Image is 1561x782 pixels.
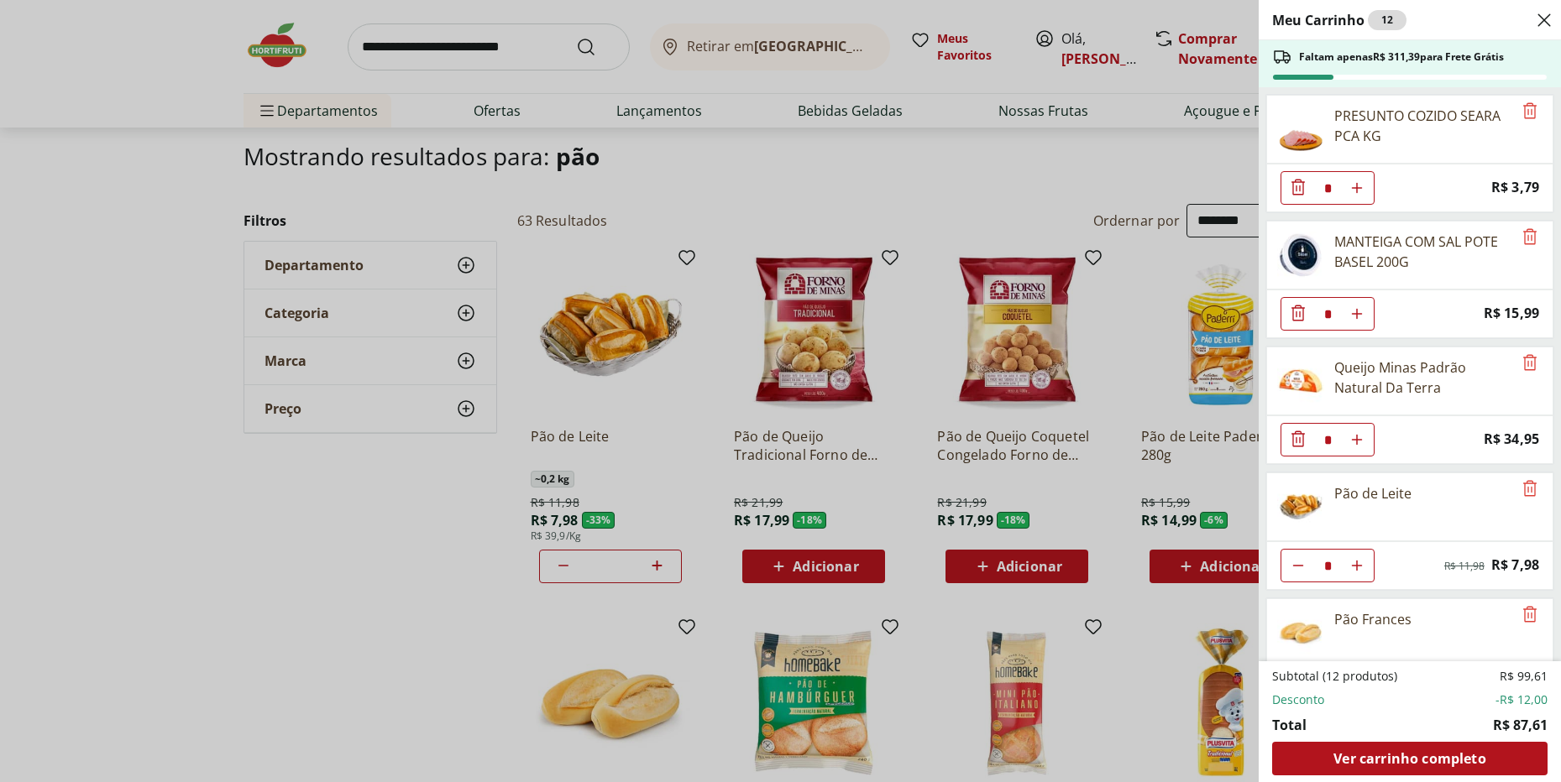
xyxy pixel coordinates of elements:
button: Aumentar Quantidade [1340,423,1374,456]
span: R$ 3,79 [1491,176,1539,199]
span: Subtotal (12 produtos) [1272,668,1397,685]
button: Diminuir Quantidade [1281,297,1315,331]
button: Diminuir Quantidade [1281,171,1315,205]
button: Remove [1520,605,1540,625]
span: R$ 34,95 [1484,428,1539,451]
span: R$ 7,98 [1491,554,1539,576]
button: Aumentar Quantidade [1340,297,1374,331]
span: R$ 15,99 [1484,302,1539,325]
span: R$ 87,61 [1493,715,1548,735]
span: Faltam apenas R$ 311,39 para Frete Grátis [1299,50,1504,64]
button: Remove [1520,479,1540,499]
span: Ver carrinho completo [1333,752,1485,765]
input: Quantidade Atual [1315,424,1340,456]
div: Queijo Minas Padrão Natural Da Terra [1334,357,1512,398]
div: PRESUNTO COZIDO SEARA PCA KG [1334,106,1512,146]
img: Principal [1277,106,1324,153]
a: Ver carrinho completo [1272,742,1548,775]
input: Quantidade Atual [1315,172,1340,204]
button: Aumentar Quantidade [1340,549,1374,582]
button: Diminuir Quantidade [1281,549,1315,582]
span: Total [1272,715,1307,735]
div: MANTEIGA COM SAL POTE BASEL 200G [1334,232,1512,272]
div: 12 [1368,10,1406,30]
button: Aumentar Quantidade [1340,171,1374,205]
span: R$ 11,98 [1444,560,1485,573]
button: Diminuir Quantidade [1281,423,1315,456]
input: Quantidade Atual [1315,550,1340,581]
input: Quantidade Atual [1315,298,1340,330]
h2: Meu Carrinho [1272,10,1406,30]
div: Pão Frances [1334,609,1412,629]
img: Principal [1277,609,1324,656]
button: Remove [1520,227,1540,248]
img: Principal [1277,357,1324,404]
button: Remove [1520,102,1540,122]
span: -R$ 12,00 [1496,691,1548,708]
span: R$ 99,61 [1500,668,1548,685]
img: Principal [1277,232,1324,279]
button: Remove [1520,353,1540,373]
div: Pão de Leite [1334,483,1412,503]
span: Desconto [1272,691,1324,708]
img: Pão de Leite [1277,483,1324,530]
